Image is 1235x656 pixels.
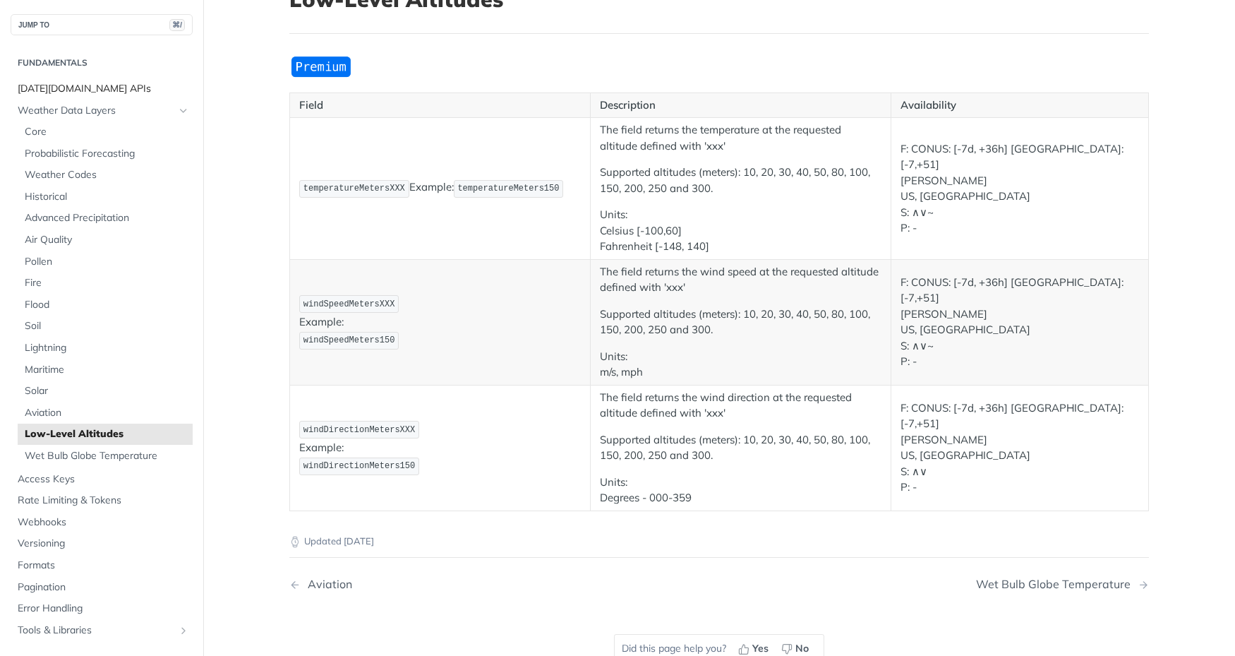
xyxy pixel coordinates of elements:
[25,190,189,204] span: Historical
[18,624,174,638] span: Tools & Libraries
[18,208,193,229] a: Advanced Precipitation
[976,578,1149,591] a: Next Page: Wet Bulb Globe Temperature
[25,233,189,247] span: Air Quality
[18,602,189,616] span: Error Handling
[600,97,881,114] p: Description
[25,319,189,333] span: Soil
[900,97,1139,114] p: Availability
[18,229,193,251] a: Air Quality
[25,255,189,269] span: Pollen
[18,446,193,467] a: Wet Bulb Globe Temperature
[18,82,189,96] span: [DATE][DOMAIN_NAME] APIs
[18,494,189,508] span: Rate Limiting & Tokens
[289,563,1149,605] nav: Pagination Controls
[600,349,881,381] p: Units: m/s, mph
[18,186,193,208] a: Historical
[600,390,881,422] p: The field returns the wind direction at the requested altitude defined with 'xxx'
[25,298,189,312] span: Flood
[600,165,881,196] p: Supported altitudes (meters): 10, 20, 30, 40, 50, 80, 100, 150, 200, 250 and 300.
[289,535,1149,549] p: Updated [DATE]
[303,184,405,193] span: temperatureMetersXXX
[18,104,174,118] span: Weather Data Layers
[25,125,189,139] span: Core
[11,469,193,490] a: Access Keys
[600,306,881,338] p: Supported altitudes (meters): 10, 20, 30, 40, 50, 80, 100, 150, 200, 250 and 300.
[976,578,1138,591] div: Wet Bulb Globe Temperature
[303,425,415,435] span: windDirectionMetersXXX
[303,461,415,471] span: windDirectionMeters150
[900,141,1139,237] p: F: CONUS: [-7d, +36h] [GEOGRAPHIC_DATA]: [-7,+51] [PERSON_NAME] US, [GEOGRAPHIC_DATA] S: ∧∨~ P: -
[18,359,193,381] a: Maritime
[11,100,193,121] a: Weather Data LayersHide subpages for Weather Data Layers
[900,275,1139,370] p: F: CONUS: [-7d, +36h] [GEOGRAPHIC_DATA]: [-7,+51] [PERSON_NAME] US, [GEOGRAPHIC_DATA] S: ∧∨~ P: -
[600,475,881,506] p: Units: Degrees - 000-359
[11,14,193,35] button: JUMP TO⌘/
[11,577,193,598] a: Pagination
[18,472,189,487] span: Access Keys
[18,165,193,186] a: Weather Codes
[18,537,189,551] span: Versioning
[18,515,189,530] span: Webhooks
[18,402,193,424] a: Aviation
[25,147,189,161] span: Probabilistic Forecasting
[25,427,189,441] span: Low-Level Altitudes
[18,143,193,165] a: Probabilistic Forecasting
[600,207,881,255] p: Units: Celsius [-100,60] Fahrenheit [-148, 140]
[178,625,189,636] button: Show subpages for Tools & Libraries
[18,294,193,316] a: Flood
[18,424,193,445] a: Low-Level Altitudes
[299,179,581,199] p: Example:
[303,299,395,309] span: windSpeedMetersXXX
[18,121,193,143] a: Core
[25,363,189,377] span: Maritime
[18,580,189,595] span: Pagination
[299,97,581,114] p: Field
[18,251,193,273] a: Pollen
[25,168,189,182] span: Weather Codes
[11,598,193,619] a: Error Handling
[25,406,189,420] span: Aviation
[457,184,559,193] span: temperatureMeters150
[18,338,193,359] a: Lightning
[25,449,189,463] span: Wet Bulb Globe Temperature
[299,294,581,350] p: Example:
[600,264,881,296] p: The field returns the wind speed at the requested altitude defined with 'xxx'
[303,335,395,345] span: windSpeedMeters150
[11,533,193,554] a: Versioning
[299,419,581,476] p: Example:
[25,211,189,225] span: Advanced Precipitation
[795,641,809,656] span: No
[25,341,189,355] span: Lightning
[11,490,193,511] a: Rate Limiting & Tokens
[289,578,658,591] a: Previous Page: Aviation
[752,641,769,656] span: Yes
[169,19,185,31] span: ⌘/
[18,273,193,294] a: Fire
[11,555,193,576] a: Formats
[178,105,189,117] button: Hide subpages for Weather Data Layers
[25,276,189,290] span: Fire
[600,432,881,464] p: Supported altitudes (meters): 10, 20, 30, 40, 50, 80, 100, 150, 200, 250 and 300.
[25,384,189,398] span: Solar
[600,122,881,154] p: The field returns the temperature at the requested altitude defined with 'xxx'
[11,78,193,100] a: [DATE][DOMAIN_NAME] APIs
[18,316,193,337] a: Soil
[11,56,193,69] h2: Fundamentals
[18,381,193,402] a: Solar
[11,512,193,533] a: Webhooks
[301,578,352,591] div: Aviation
[900,400,1139,496] p: F: CONUS: [-7d, +36h] [GEOGRAPHIC_DATA]: [-7,+51] [PERSON_NAME] US, [GEOGRAPHIC_DATA] S: ∧∨ P: -
[18,559,189,573] span: Formats
[11,620,193,641] a: Tools & LibrariesShow subpages for Tools & Libraries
